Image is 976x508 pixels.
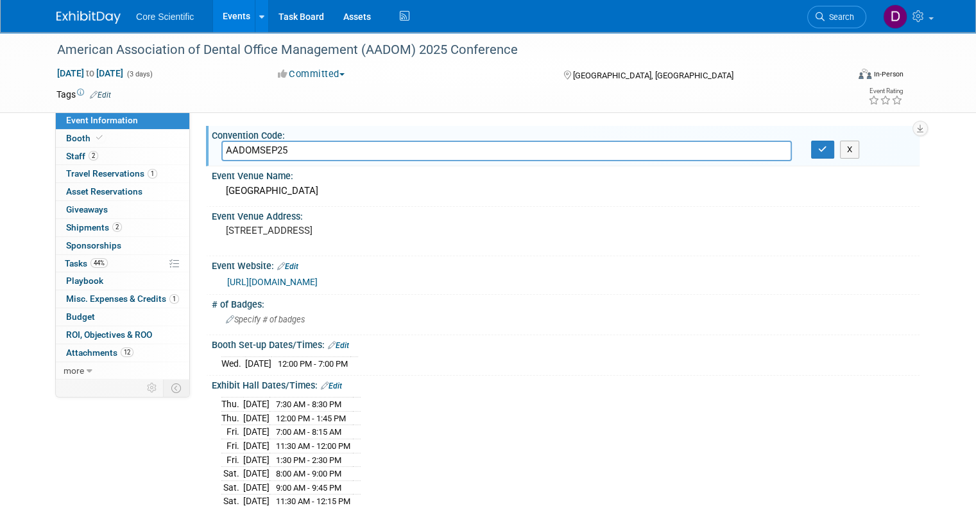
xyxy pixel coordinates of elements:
[883,4,907,29] img: Danielle Wiesemann
[276,414,346,423] span: 12:00 PM - 1:45 PM
[66,168,157,179] span: Travel Reservations
[66,276,103,286] span: Playbook
[66,115,138,125] span: Event Information
[212,207,920,223] div: Event Venue Address:
[56,362,189,380] a: more
[243,467,270,481] td: [DATE]
[56,148,189,165] a: Staff2
[141,380,164,396] td: Personalize Event Tab Strip
[56,11,121,24] img: ExhibitDay
[56,272,189,290] a: Playbook
[121,347,133,357] span: 12
[276,455,341,465] span: 1:30 PM - 2:30 PM
[56,183,189,200] a: Asset Reservations
[227,277,318,287] a: [URL][DOMAIN_NAME]
[169,294,179,304] span: 1
[56,326,189,344] a: ROI, Objectives & ROO
[221,439,243,453] td: Fri.
[221,453,243,467] td: Fri.
[66,133,105,143] span: Booth
[56,344,189,362] a: Attachments12
[221,411,243,425] td: Thu.
[212,126,920,142] div: Convention Code:
[278,359,348,369] span: 12:00 PM - 7:00 PM
[221,181,910,201] div: [GEOGRAPHIC_DATA]
[66,347,133,358] span: Attachments
[136,12,194,22] span: Core Scientific
[56,88,111,101] td: Tags
[64,365,84,376] span: more
[243,398,270,412] td: [DATE]
[243,480,270,495] td: [DATE]
[321,381,342,390] a: Edit
[778,67,903,86] div: Event Format
[328,341,349,350] a: Edit
[243,411,270,425] td: [DATE]
[66,186,142,197] span: Asset Reservations
[243,453,270,467] td: [DATE]
[56,219,189,236] a: Shipments2
[126,70,153,78] span: (3 days)
[573,71,733,80] span: [GEOGRAPHIC_DATA], [GEOGRAPHIC_DATA]
[226,225,493,236] pre: [STREET_ADDRESS]
[148,169,157,179] span: 1
[56,112,189,129] a: Event Information
[868,88,903,94] div: Event Rating
[56,290,189,308] a: Misc. Expenses & Credits1
[243,439,270,453] td: [DATE]
[276,441,350,451] span: 11:30 AM - 12:00 PM
[840,141,860,159] button: X
[164,380,190,396] td: Toggle Event Tabs
[243,425,270,439] td: [DATE]
[226,315,305,324] span: Specify # of badges
[56,237,189,254] a: Sponsorships
[56,255,189,272] a: Tasks44%
[221,398,243,412] td: Thu.
[276,496,350,506] span: 11:30 AM - 12:15 PM
[276,483,341,493] span: 9:00 AM - 9:45 PM
[221,357,245,371] td: Wed.
[56,308,189,326] a: Budget
[90,258,108,268] span: 44%
[89,151,98,161] span: 2
[65,258,108,268] span: Tasks
[212,376,920,392] div: Exhibit Hall Dates/Times:
[96,134,103,141] i: Booth reservation complete
[212,335,920,352] div: Booth Set-up Dates/Times:
[66,204,108,215] span: Giveaways
[243,495,270,508] td: [DATE]
[221,480,243,495] td: Sat.
[84,68,96,78] span: to
[221,495,243,508] td: Sat.
[276,399,341,409] span: 7:30 AM - 8:30 PM
[56,67,124,79] span: [DATE] [DATE]
[807,6,866,28] a: Search
[276,427,341,437] span: 7:00 AM - 8:15 AM
[221,467,243,481] td: Sat.
[212,295,920,311] div: # of Badges:
[859,69,871,79] img: Format-Inperson.png
[873,69,903,79] div: In-Person
[245,357,271,371] td: [DATE]
[276,469,341,478] span: 8:00 AM - 9:00 PM
[112,222,122,232] span: 2
[56,201,189,218] a: Giveaways
[212,256,920,273] div: Event Website:
[56,165,189,182] a: Travel Reservations1
[825,12,854,22] span: Search
[66,151,98,161] span: Staff
[212,166,920,182] div: Event Venue Name:
[66,293,179,304] span: Misc. Expenses & Credits
[66,329,152,340] span: ROI, Objectives & ROO
[53,39,832,62] div: American Association of Dental Office Management (AADOM) 2025 Conference
[66,311,95,322] span: Budget
[277,262,298,271] a: Edit
[90,91,111,100] a: Edit
[56,130,189,147] a: Booth
[66,222,122,232] span: Shipments
[273,67,350,81] button: Committed
[66,240,121,250] span: Sponsorships
[221,425,243,439] td: Fri.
